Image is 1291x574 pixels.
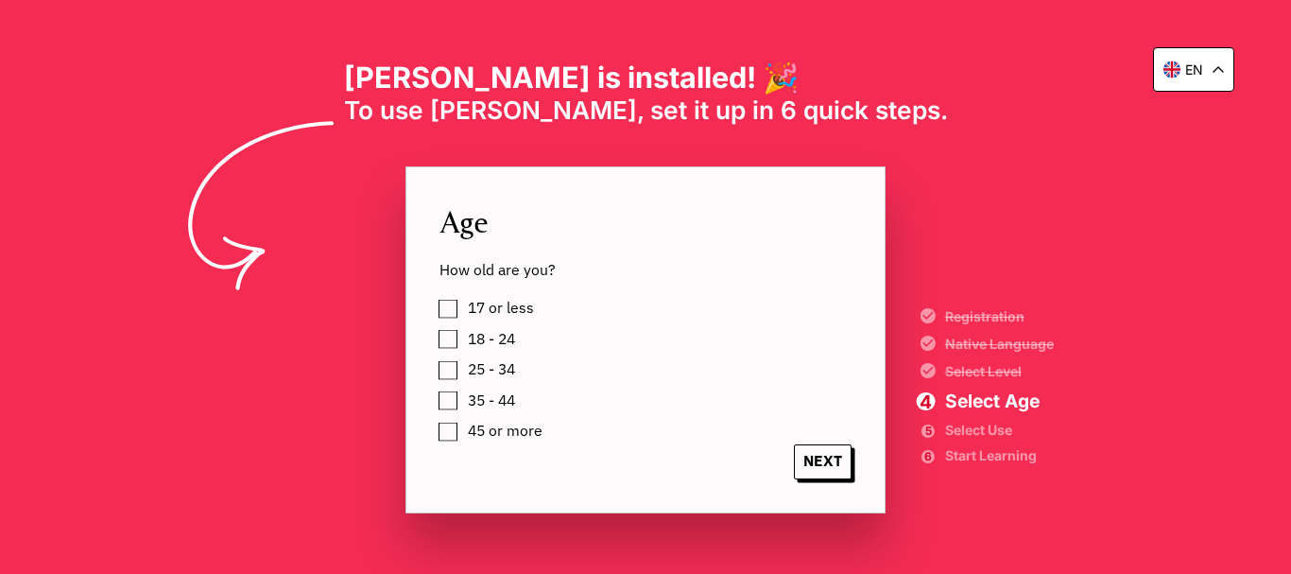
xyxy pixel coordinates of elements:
[468,392,515,409] span: 35 - 44
[468,361,515,378] span: 25 - 34
[468,300,534,317] span: 17 or less
[945,450,1054,461] span: Start Learning
[945,365,1054,378] span: Select Level
[1185,61,1203,78] p: en
[439,200,852,243] span: Age
[344,96,948,126] span: To use [PERSON_NAME], set it up in 6 quick steps.
[344,61,948,96] h1: [PERSON_NAME] is installed! 🎉
[945,425,1054,436] span: Select Use
[945,310,1054,323] span: Registration
[439,260,852,279] span: How old are you?
[794,444,852,479] span: NEXT
[468,423,542,440] span: 45 or more
[945,338,1054,351] span: Native Language
[468,331,515,348] span: 18 - 24
[945,392,1054,410] span: Select Age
